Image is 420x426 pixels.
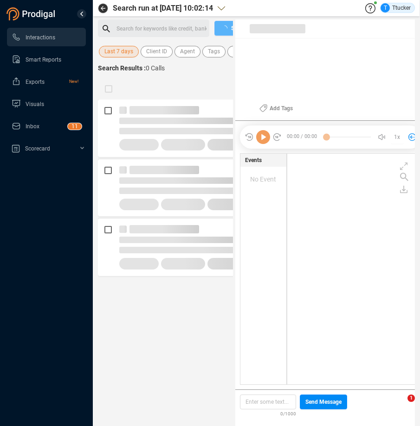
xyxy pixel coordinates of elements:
[26,79,45,85] span: Exports
[26,101,44,107] span: Visuals
[26,123,39,130] span: Inbox
[113,3,213,14] span: Search run at [DATE] 10:02:14
[12,94,78,113] a: Visuals
[6,7,58,20] img: prodigal-logo
[7,72,86,91] li: Exports
[208,46,220,57] span: Tags
[7,94,86,113] li: Visuals
[12,117,78,135] a: Inbox
[12,28,78,46] a: Interactions
[391,131,404,144] button: 1x
[381,3,411,13] div: Ttucker
[174,46,200,57] button: Agent
[202,46,226,57] button: Tags
[26,56,61,63] span: Smart Reports
[384,3,387,13] span: T
[69,72,78,91] span: New!
[98,64,146,72] span: Search Results :
[254,101,298,116] button: Add Tags
[245,156,262,164] span: Events
[71,123,75,132] p: 1
[12,72,78,91] a: ExportsNew!
[141,46,173,57] button: Client ID
[26,34,55,41] span: Interactions
[12,50,78,69] a: Smart Reports
[282,130,326,144] span: 00:00 / 00:00
[305,395,342,409] span: Send Message
[104,46,133,57] span: Last 7 days
[146,64,165,72] span: 0 Calls
[7,28,86,46] li: Interactions
[146,46,167,57] span: Client ID
[7,50,86,69] li: Smart Reports
[75,123,78,132] p: 1
[407,395,415,402] span: 1
[280,409,296,417] span: 0/1000
[227,46,268,57] button: More Filters
[68,123,82,130] sup: 11
[99,46,139,57] button: Last 7 days
[388,395,411,417] iframe: Intercom live chat
[394,130,400,144] span: 1x
[270,101,293,116] span: Add Tags
[180,46,195,57] span: Agent
[240,167,286,192] div: No Event
[300,395,347,409] button: Send Message
[7,117,86,135] li: Inbox
[25,145,50,152] span: Scorecard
